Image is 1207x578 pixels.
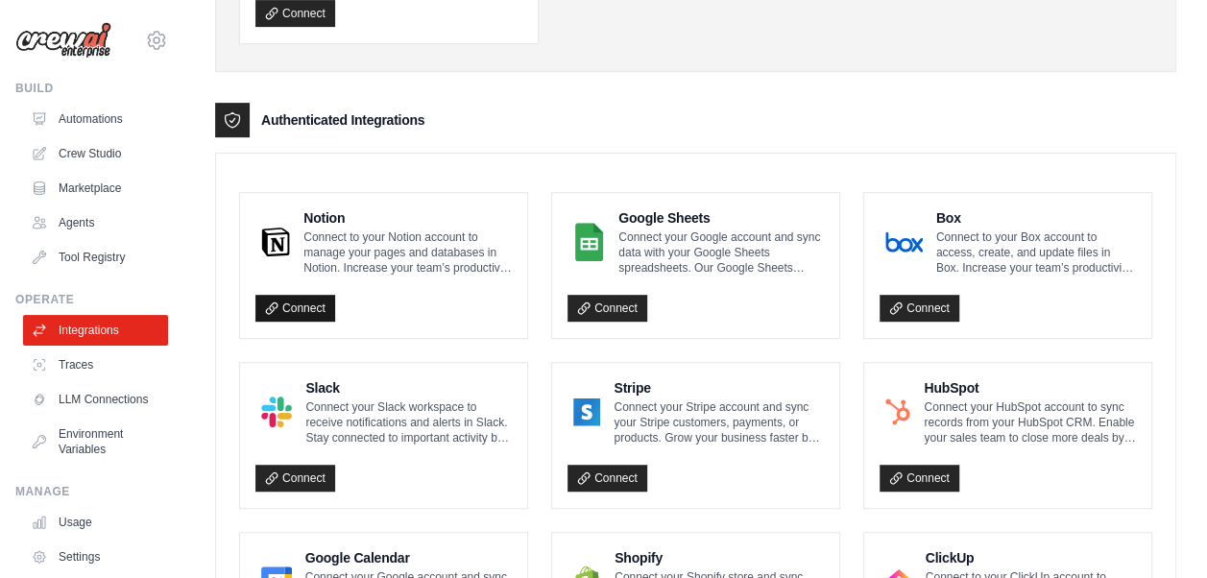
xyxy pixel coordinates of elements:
[618,229,824,276] p: Connect your Google account and sync data with your Google Sheets spreadsheets. Our Google Sheets...
[261,393,292,431] img: Slack Logo
[936,229,1136,276] p: Connect to your Box account to access, create, and update files in Box. Increase your team’s prod...
[23,349,168,380] a: Traces
[880,465,959,492] a: Connect
[305,548,512,567] h4: Google Calendar
[885,393,910,431] img: HubSpot Logo
[261,110,424,130] h3: Authenticated Integrations
[23,104,168,134] a: Automations
[305,399,512,446] p: Connect your Slack workspace to receive notifications and alerts in Slack. Stay connected to impo...
[15,22,111,59] img: Logo
[924,378,1136,397] h4: HubSpot
[23,242,168,273] a: Tool Registry
[23,315,168,346] a: Integrations
[15,292,168,307] div: Operate
[23,542,168,572] a: Settings
[573,223,605,261] img: Google Sheets Logo
[885,223,923,261] img: Box Logo
[23,138,168,169] a: Crew Studio
[1111,486,1207,578] iframe: Chat Widget
[305,378,512,397] h4: Slack
[567,295,647,322] a: Connect
[573,393,600,431] img: Stripe Logo
[261,223,290,261] img: Notion Logo
[614,378,824,397] h4: Stripe
[23,384,168,415] a: LLM Connections
[618,208,824,228] h4: Google Sheets
[936,208,1136,228] h4: Box
[23,507,168,538] a: Usage
[926,548,1136,567] h4: ClickUp
[255,295,335,322] a: Connect
[303,229,512,276] p: Connect to your Notion account to manage your pages and databases in Notion. Increase your team’s...
[23,419,168,465] a: Environment Variables
[255,465,335,492] a: Connect
[23,173,168,204] a: Marketplace
[15,81,168,96] div: Build
[23,207,168,238] a: Agents
[614,399,824,446] p: Connect your Stripe account and sync your Stripe customers, payments, or products. Grow your busi...
[567,465,647,492] a: Connect
[924,399,1136,446] p: Connect your HubSpot account to sync records from your HubSpot CRM. Enable your sales team to clo...
[880,295,959,322] a: Connect
[303,208,512,228] h4: Notion
[15,484,168,499] div: Manage
[615,548,824,567] h4: Shopify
